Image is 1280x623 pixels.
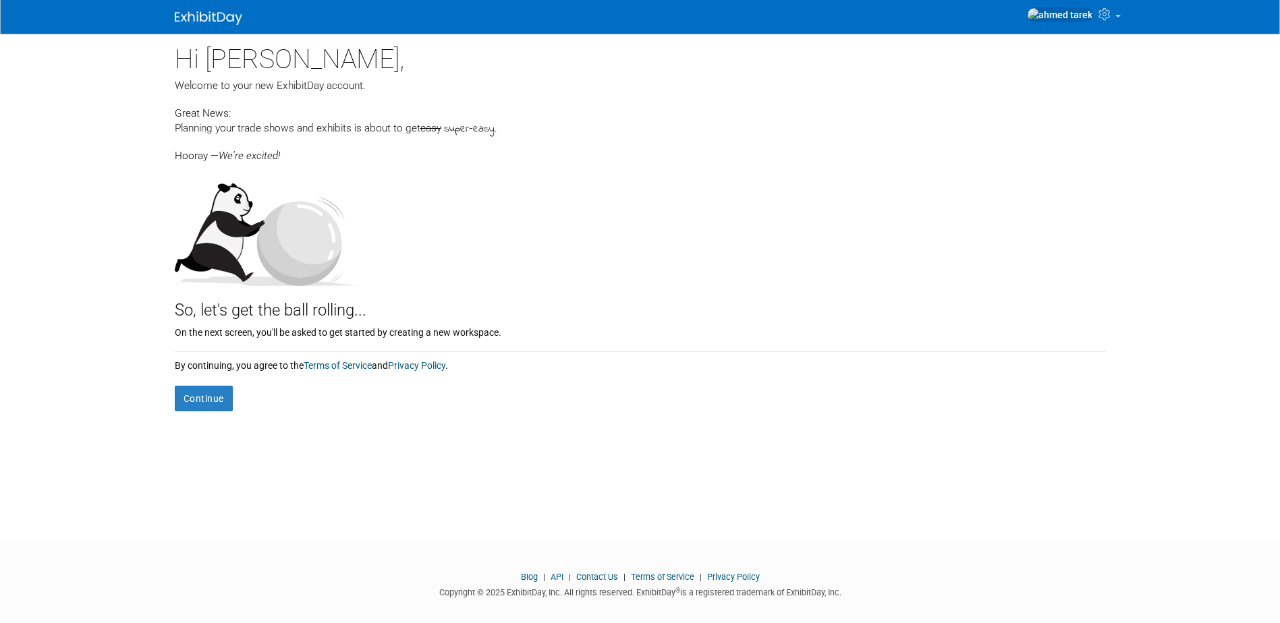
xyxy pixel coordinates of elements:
[565,572,574,582] span: |
[219,150,280,162] span: We're excited!
[631,572,694,582] a: Terms of Service
[696,572,705,582] span: |
[304,360,372,371] a: Terms of Service
[175,105,1106,121] div: Great News:
[175,78,1106,93] div: Welcome to your new ExhibitDay account.
[1027,7,1093,22] img: ahmed tarek
[540,572,549,582] span: |
[175,11,242,25] img: ExhibitDay
[620,572,629,582] span: |
[707,572,760,582] a: Privacy Policy
[551,572,563,582] a: API
[444,121,495,137] span: super-easy
[175,322,1106,339] div: On the next screen, you'll be asked to get started by creating a new workspace.
[675,587,680,594] sup: ®
[175,34,1106,78] div: Hi [PERSON_NAME],
[175,121,1106,137] div: Planning your trade shows and exhibits is about to get .
[175,286,1106,322] div: So, let's get the ball rolling...
[175,170,357,286] img: Let's get the ball rolling
[388,360,445,371] a: Privacy Policy
[175,386,233,411] button: Continue
[175,352,1106,372] div: By continuing, you agree to the and .
[420,122,441,134] span: easy
[521,572,538,582] a: Blog
[576,572,618,582] a: Contact Us
[175,137,1106,163] div: Hooray —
